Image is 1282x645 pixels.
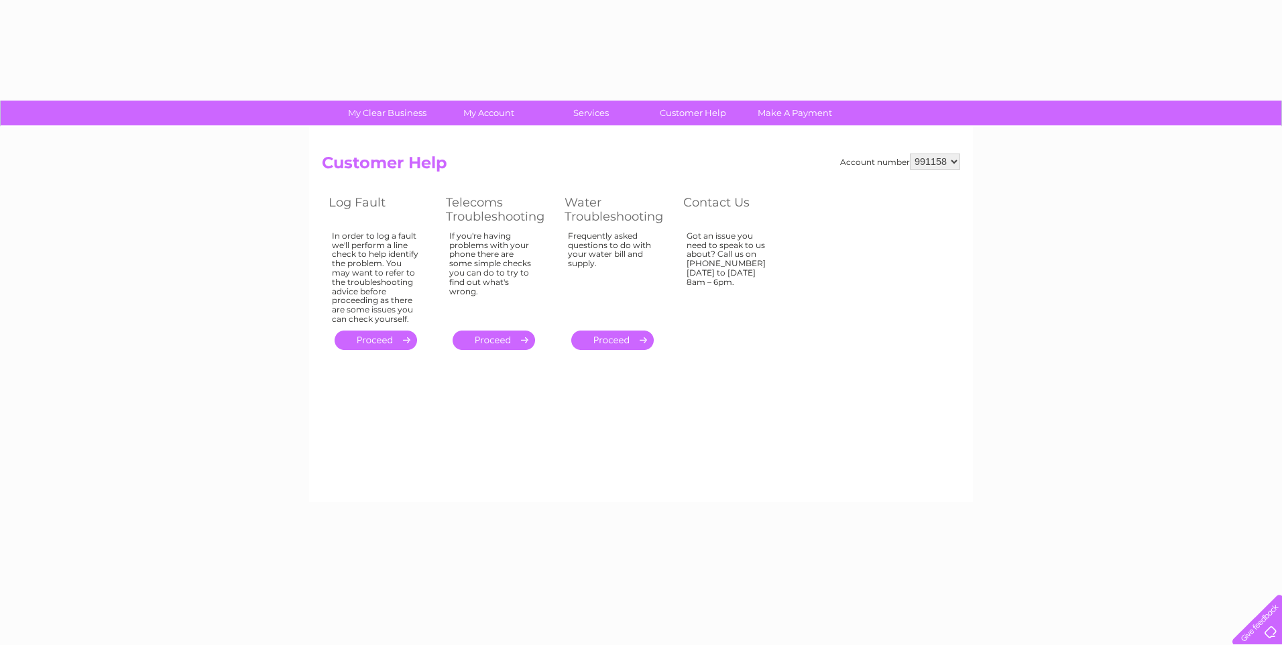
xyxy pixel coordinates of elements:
[558,192,677,227] th: Water Troubleshooting
[677,192,794,227] th: Contact Us
[840,154,960,170] div: Account number
[536,101,646,125] a: Services
[434,101,544,125] a: My Account
[332,101,443,125] a: My Clear Business
[568,231,656,318] div: Frequently asked questions to do with your water bill and supply.
[638,101,748,125] a: Customer Help
[322,192,439,227] th: Log Fault
[335,331,417,350] a: .
[449,231,538,318] div: If you're having problems with your phone there are some simple checks you can do to try to find ...
[687,231,774,318] div: Got an issue you need to speak to us about? Call us on [PHONE_NUMBER] [DATE] to [DATE] 8am – 6pm.
[322,154,960,179] h2: Customer Help
[453,331,535,350] a: .
[332,231,419,324] div: In order to log a fault we'll perform a line check to help identify the problem. You may want to ...
[571,331,654,350] a: .
[740,101,850,125] a: Make A Payment
[439,192,558,227] th: Telecoms Troubleshooting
